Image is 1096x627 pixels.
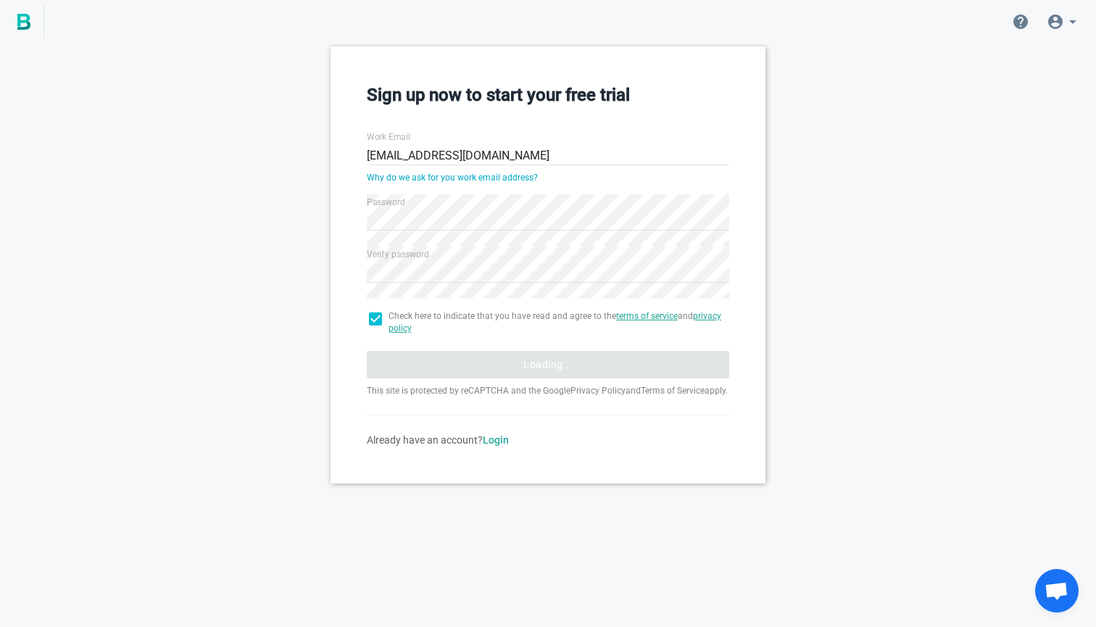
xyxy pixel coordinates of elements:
[367,433,729,447] div: Already have an account?
[367,384,729,397] p: This site is protected by reCAPTCHA and the Google and apply.
[17,14,30,30] img: BigPicture.io
[367,351,729,378] button: Loading...
[367,83,729,107] h3: Sign up now to start your free trial
[389,310,729,335] span: Check here to indicate that you have read and agree to the and
[570,386,626,396] a: Privacy Policy
[641,386,705,396] a: Terms of Service
[367,173,538,183] a: Why do we ask for you work email address?
[1035,569,1079,613] div: Open chat
[483,434,509,446] a: Login
[616,311,678,321] a: terms of service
